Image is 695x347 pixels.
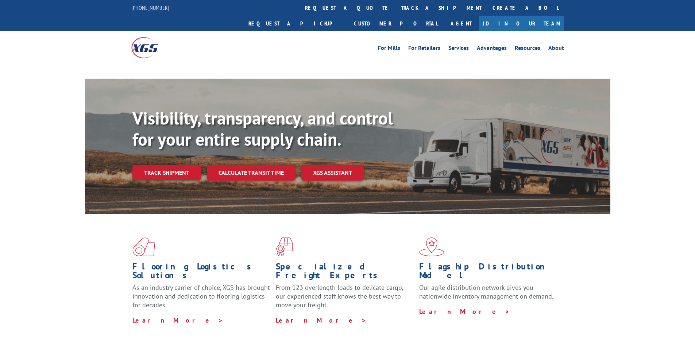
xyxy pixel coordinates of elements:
a: Agent [443,16,479,31]
h1: Specialized Freight Experts [276,262,414,283]
a: Services [448,45,469,53]
a: Learn More > [419,307,510,316]
img: xgs-icon-flagship-distribution-model-red [419,237,444,256]
a: Track shipment [132,165,201,180]
a: Resources [515,45,540,53]
a: XGS ASSISTANT [301,165,364,181]
h1: Flagship Distribution Model [419,262,557,283]
img: xgs-icon-focused-on-flooring-red [276,237,293,256]
img: xgs-icon-total-supply-chain-intelligence-red [132,237,155,256]
a: Calculate transit time [207,165,296,181]
a: Learn More > [132,316,223,324]
a: Advantages [477,45,507,53]
a: Join Our Team [479,16,564,31]
a: About [548,45,564,53]
a: Learn More > [276,316,367,324]
b: Visibility, transparency, and control for your entire supply chain. [132,107,393,150]
a: For Mills [378,45,400,53]
a: [PHONE_NUMBER] [131,4,169,11]
a: Request a pickup [243,16,348,31]
h1: Flooring Logistics Solutions [132,262,270,283]
a: For Retailers [408,45,440,53]
span: As an industry carrier of choice, XGS has brought innovation and dedication to flooring logistics... [132,283,270,309]
a: Customer Portal [348,16,443,31]
p: From 123 overlength loads to delicate cargo, our experienced staff knows the best way to move you... [276,283,414,316]
span: Our agile distribution network gives you nationwide inventory management on demand. [419,283,553,300]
